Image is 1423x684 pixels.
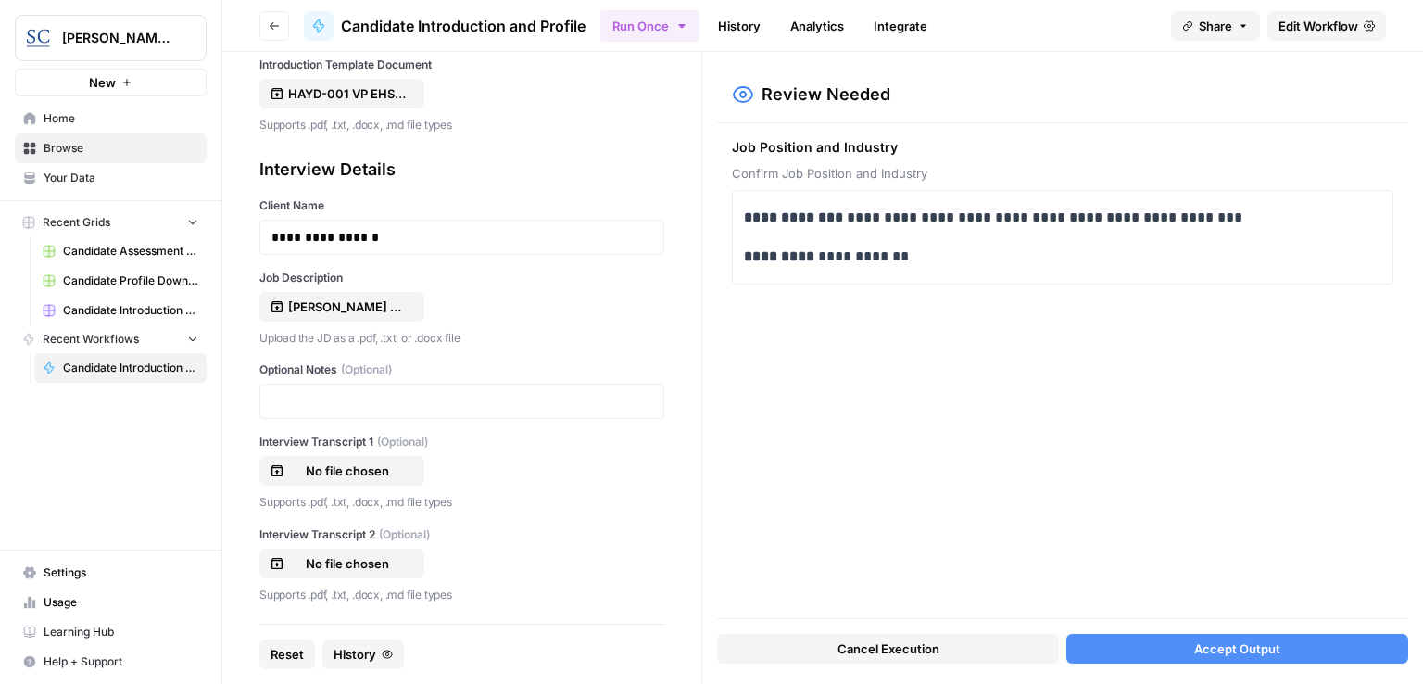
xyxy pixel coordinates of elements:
[334,645,376,664] span: History
[63,360,198,376] span: Candidate Introduction and Profile
[717,634,1059,664] button: Cancel Execution
[259,361,664,378] label: Optional Notes
[15,617,207,647] a: Learning Hub
[63,302,198,319] span: Candidate Introduction Download Sheet
[341,15,586,37] span: Candidate Introduction and Profile
[259,292,424,322] button: [PERSON_NAME] EHS Recruitment Profile.pdf
[837,640,939,658] span: Cancel Execution
[259,640,315,669] button: Reset
[259,79,424,108] button: HAYD-001 VP EHS Candidate Introduction Template.docx
[44,564,198,581] span: Settings
[1278,17,1358,35] span: Edit Workflow
[259,329,664,348] p: Upload the JD as a .pdf, .txt, or .docx file
[600,10,699,42] button: Run Once
[15,588,207,617] a: Usage
[34,266,207,296] a: Candidate Profile Download Sheet
[259,157,664,183] div: Interview Details
[341,361,392,378] span: (Optional)
[15,69,207,96] button: New
[304,11,586,41] a: Candidate Introduction and Profile
[34,353,207,383] a: Candidate Introduction and Profile
[259,197,664,214] label: Client Name
[15,15,207,61] button: Workspace: Stanton Chase Nashville
[15,133,207,163] a: Browse
[259,549,424,578] button: No file chosen
[44,170,198,186] span: Your Data
[63,272,198,289] span: Candidate Profile Download Sheet
[1171,11,1260,41] button: Share
[89,73,116,92] span: New
[288,554,407,573] p: No file chosen
[762,82,890,108] h2: Review Needed
[15,558,207,588] a: Settings
[21,21,55,55] img: Stanton Chase Nashville Logo
[259,526,664,543] label: Interview Transcript 2
[63,243,198,260] span: Candidate Assessment Download Sheet
[44,624,198,640] span: Learning Hub
[34,296,207,325] a: Candidate Introduction Download Sheet
[15,325,207,353] button: Recent Workflows
[34,236,207,266] a: Candidate Assessment Download Sheet
[15,209,207,236] button: Recent Grids
[44,110,198,127] span: Home
[259,456,424,486] button: No file chosen
[288,298,407,316] p: [PERSON_NAME] EHS Recruitment Profile.pdf
[288,84,407,103] p: HAYD-001 VP EHS Candidate Introduction Template.docx
[732,164,1393,183] span: Confirm Job Position and Industry
[1194,640,1280,658] span: Accept Output
[707,11,772,41] a: History
[259,116,664,134] p: Supports .pdf, .txt, .docx, .md file types
[259,270,664,286] label: Job Description
[1199,17,1232,35] span: Share
[863,11,938,41] a: Integrate
[259,493,664,512] p: Supports .pdf, .txt, .docx, .md file types
[44,594,198,611] span: Usage
[377,434,428,450] span: (Optional)
[1267,11,1386,41] a: Edit Workflow
[15,647,207,677] button: Help + Support
[1066,634,1408,664] button: Accept Output
[259,586,664,604] p: Supports .pdf, .txt, .docx, .md file types
[43,331,139,348] span: Recent Workflows
[322,640,404,669] button: History
[259,434,664,450] label: Interview Transcript 1
[259,57,664,73] label: Introduction Template Document
[15,163,207,193] a: Your Data
[379,526,430,543] span: (Optional)
[288,462,407,480] p: No file chosen
[15,104,207,133] a: Home
[44,653,198,670] span: Help + Support
[779,11,855,41] a: Analytics
[271,645,304,664] span: Reset
[43,214,110,231] span: Recent Grids
[62,29,174,47] span: [PERSON_NAME] [GEOGRAPHIC_DATA]
[44,140,198,157] span: Browse
[732,138,1393,157] span: Job Position and Industry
